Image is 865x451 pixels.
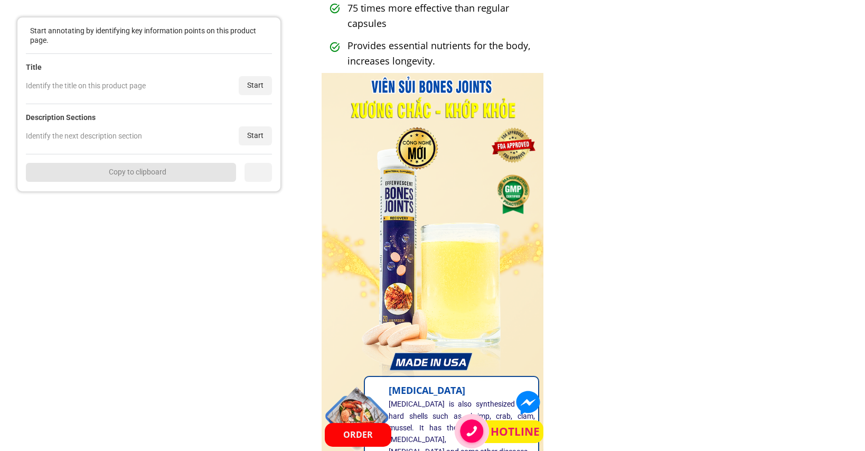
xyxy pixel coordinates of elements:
h3: [MEDICAL_DATA] [389,383,494,398]
div: Start [239,126,272,145]
font: Provides essential nutrients for the body, increases longevity. [347,39,531,67]
div: Identify the next description section [26,131,142,141]
font: ORDER [343,429,373,440]
a: HOTLINE [491,423,543,441]
div: Identify the title on this product page [26,81,146,90]
div: Description Sections [26,113,96,122]
div: Title [26,62,42,72]
div: Start [239,76,272,95]
div: Copy to clipboard [26,163,236,182]
div: Start annotating by identifying key information points on this product page. [30,26,257,45]
font: 75 times more effective than regular capsules [347,2,509,30]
